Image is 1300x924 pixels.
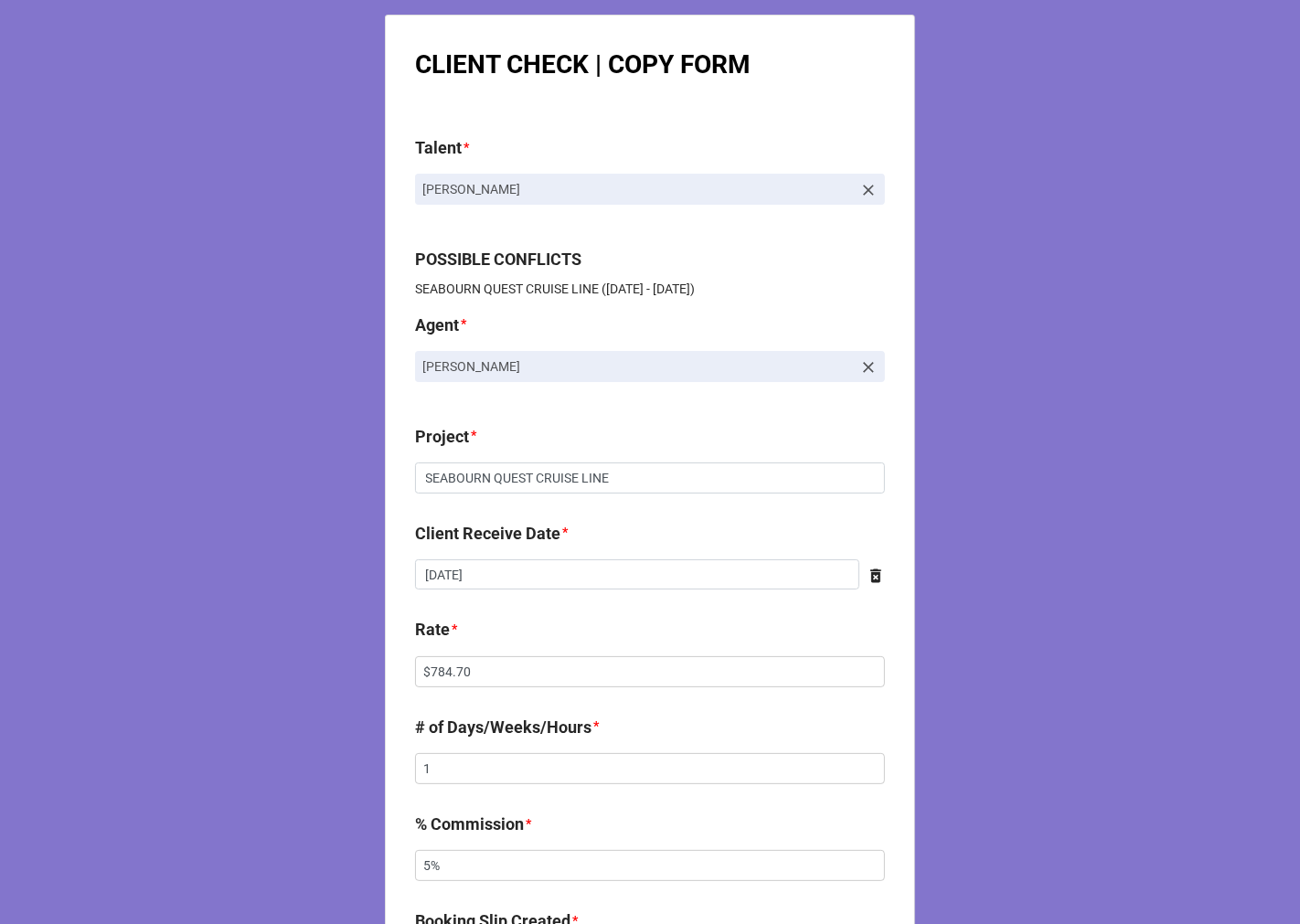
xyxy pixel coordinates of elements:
[415,559,859,590] input: Date
[415,715,591,740] label: # of Days/Weeks/Hours
[422,357,852,376] p: [PERSON_NAME]
[422,180,852,198] p: [PERSON_NAME]
[415,617,450,643] label: Rate
[415,135,462,161] label: Talent
[415,521,560,547] label: Client Receive Date
[415,424,469,450] label: Project
[415,250,581,269] b: POSSIBLE CONFLICTS
[415,313,459,338] label: Agent
[415,280,885,298] p: SEABOURN QUEST CRUISE LINE ([DATE] - [DATE])
[415,49,751,80] b: CLIENT CHECK | COPY FORM
[415,812,524,837] label: % Commission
